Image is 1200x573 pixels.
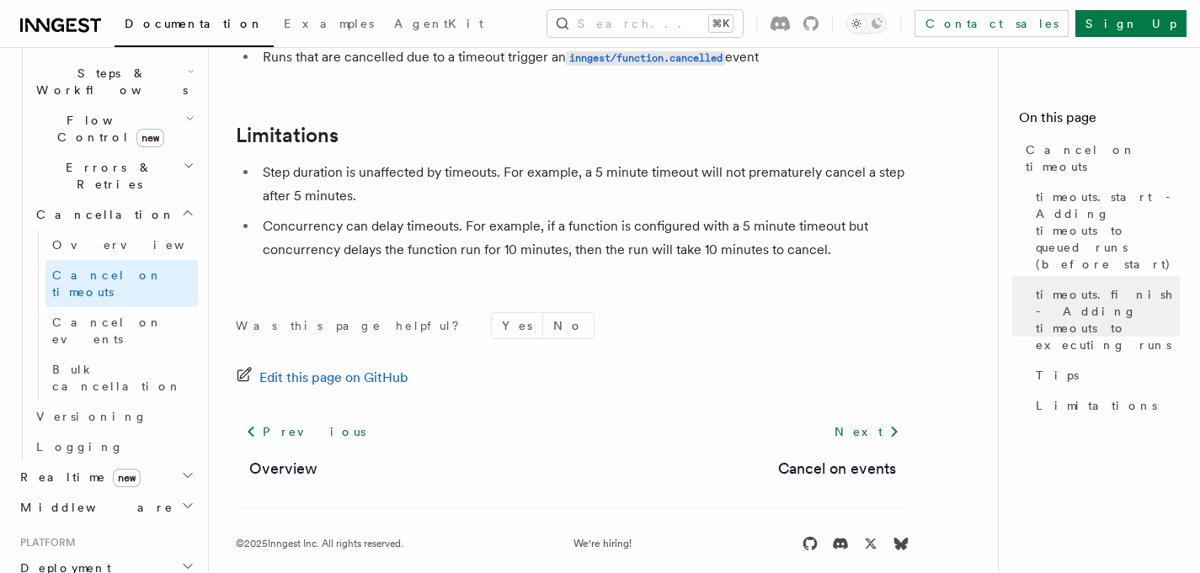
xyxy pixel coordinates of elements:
[13,469,141,485] span: Realtime
[52,316,163,346] span: Cancel on events
[236,124,339,147] a: Limitations
[236,366,408,390] a: Edit this page on GitHub
[709,15,733,32] kbd: ⌘K
[258,215,909,262] li: Concurrency can delay timeouts. For example, if a function is configured with a 5 minute timeout ...
[258,45,909,70] li: Runs that are cancelled due to a timeout trigger an event
[236,537,403,550] div: © 2025 Inngest Inc. All rights reserved.
[284,17,374,30] span: Examples
[13,28,198,462] div: Inngest Functions
[13,536,76,549] span: Platform
[778,457,896,480] a: Cancel on events
[125,17,264,30] span: Documentation
[45,230,198,260] a: Overview
[29,199,198,230] button: Cancellation
[384,5,493,45] a: AgentKit
[1026,141,1180,175] span: Cancel on timeouts
[915,10,1069,37] a: Contact sales
[236,317,471,334] p: Was this page helpful?
[136,129,164,147] span: new
[566,49,725,65] a: inngest/function.cancelled
[45,260,198,307] a: Cancel on timeouts
[13,499,173,516] span: Middleware
[1036,188,1180,273] span: timeouts.start - Adding timeouts to queued runs (before start)
[29,58,198,105] button: Steps & Workflows
[52,363,182,393] span: Bulk cancellation
[1036,286,1180,353] span: timeouts.finish - Adding timeouts to executing runs
[1029,279,1180,360] a: timeouts.finish - Adding timeouts to executing runs
[29,65,188,98] span: Steps & Workflows
[29,159,183,193] span: Errors & Retries
[543,313,594,338] button: No
[1036,397,1157,414] span: Limitations
[29,432,198,462] a: Logging
[274,5,384,45] a: Examples
[566,51,725,66] code: inngest/function.cancelled
[236,416,375,447] a: Previous
[52,238,226,252] span: Overview
[1036,367,1079,384] span: Tips
[1029,182,1180,279] a: timeouts.start - Adding timeouts to queued runs (before start)
[1029,360,1180,390] a: Tips
[1019,108,1180,135] h4: On this page
[259,366,408,390] span: Edit this page on GitHub
[115,5,274,47] a: Documentation
[29,105,198,152] button: Flow Controlnew
[13,492,198,523] button: Middleware
[1029,390,1180,421] a: Limitations
[52,268,163,299] span: Cancel on timeouts
[249,457,317,480] a: Overview
[394,17,483,30] span: AgentKit
[492,313,542,338] button: Yes
[1019,135,1180,182] a: Cancel on timeouts
[573,537,632,550] a: We're hiring!
[45,354,198,401] a: Bulk cancellation
[547,10,743,37] button: Search...⌘K
[29,206,175,223] span: Cancellation
[846,13,887,34] button: Toggle dark mode
[36,440,124,454] span: Logging
[29,112,185,146] span: Flow Control
[113,469,141,487] span: new
[824,416,909,447] a: Next
[29,401,198,432] a: Versioning
[13,462,198,492] button: Realtimenew
[1075,10,1187,37] a: Sign Up
[29,230,198,401] div: Cancellation
[29,152,198,199] button: Errors & Retries
[36,410,147,423] span: Versioning
[45,307,198,354] a: Cancel on events
[258,161,909,208] li: Step duration is unaffected by timeouts. For example, a 5 minute timeout will not prematurely can...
